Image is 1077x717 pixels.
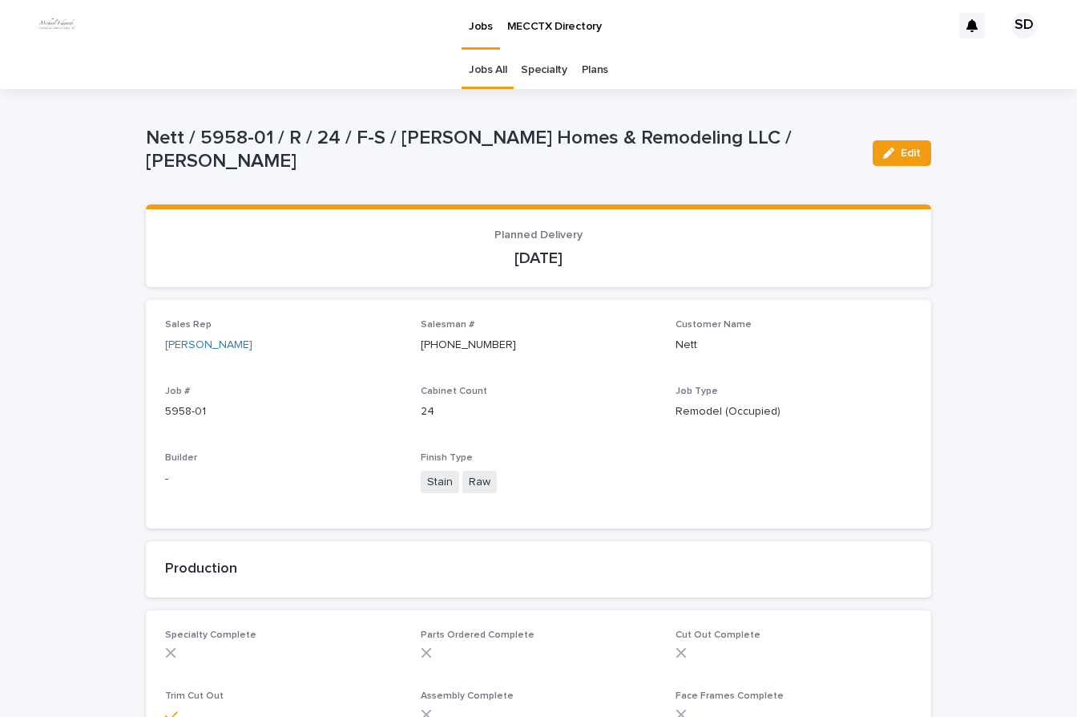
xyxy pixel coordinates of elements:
span: Job Type [676,387,718,396]
span: Parts Ordered Complete [421,630,534,640]
a: [PERSON_NAME] [165,337,252,354]
span: Salesman # [421,320,474,330]
span: Builder [165,453,197,463]
span: Finish Type [421,453,473,463]
span: Sales Rep [165,320,212,330]
span: Cut Out Complete [676,630,760,640]
span: Stain [421,471,459,494]
p: [PHONE_NUMBER] [421,337,657,354]
p: 24 [421,403,657,420]
span: Cabinet Count [421,387,487,396]
img: dhEtdSsQReaQtgKTuLrt [32,10,82,42]
span: Face Frames Complete [676,691,784,701]
span: Raw [462,471,497,494]
span: Trim Cut Out [165,691,224,701]
p: 5958-01 [165,403,401,420]
span: Assembly Complete [421,691,514,701]
p: [DATE] [165,249,912,268]
span: Specialty Complete [165,630,256,640]
div: SD [1011,13,1037,38]
a: Plans [582,51,608,89]
p: Nett [676,337,912,354]
button: Edit [873,140,931,166]
a: Specialty [521,51,567,89]
span: Job # [165,387,190,396]
p: - [165,471,401,488]
p: Remodel (Occupied) [676,403,912,420]
h2: Production [165,561,912,578]
span: Planned Delivery [494,229,583,241]
span: Edit [901,148,921,159]
p: Nett / 5958-01 / R / 24 / F-S / [PERSON_NAME] Homes & Remodeling LLC / [PERSON_NAME] [146,127,860,173]
span: Customer Name [676,320,752,330]
a: Jobs All [469,51,507,89]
